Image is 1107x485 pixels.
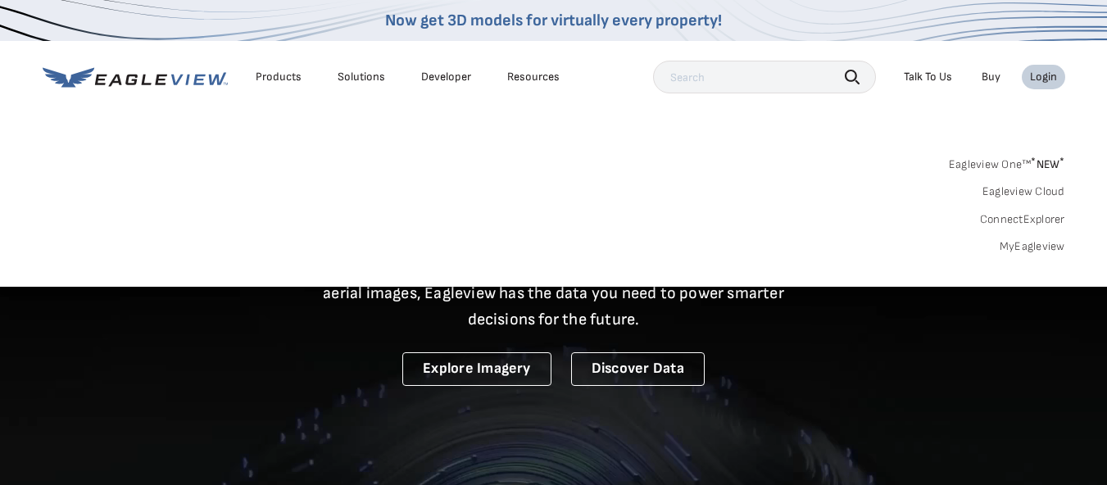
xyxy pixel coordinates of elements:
a: Discover Data [571,352,705,386]
input: Search [653,61,876,93]
a: Eagleview Cloud [982,184,1065,199]
a: Now get 3D models for virtually every property! [385,11,722,30]
a: MyEagleview [1000,239,1065,254]
div: Talk To Us [904,70,952,84]
a: Eagleview One™*NEW* [949,152,1065,171]
div: Solutions [338,70,385,84]
a: Explore Imagery [402,352,551,386]
a: Buy [982,70,1000,84]
a: Developer [421,70,471,84]
a: ConnectExplorer [980,212,1065,227]
div: Resources [507,70,560,84]
div: Products [256,70,302,84]
span: NEW [1031,157,1064,171]
div: Login [1030,70,1057,84]
p: A new era starts here. Built on more than 3.5 billion high-resolution aerial images, Eagleview ha... [303,254,805,333]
